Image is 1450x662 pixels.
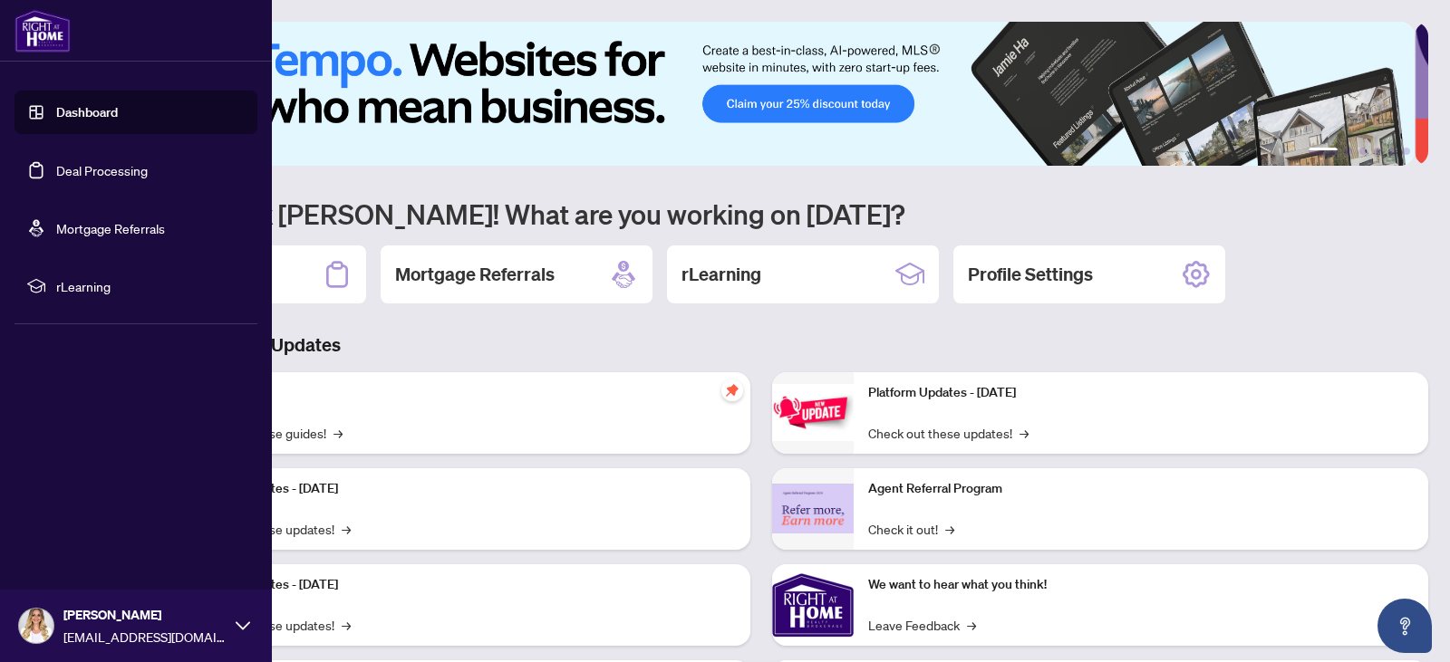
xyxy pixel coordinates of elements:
h1: Welcome back [PERSON_NAME]! What are you working on [DATE]? [94,197,1428,231]
button: 3 [1359,148,1367,155]
h3: Brokerage & Industry Updates [94,332,1428,358]
p: Self-Help [190,383,736,403]
a: Check out these updates!→ [868,423,1029,443]
p: Platform Updates - [DATE] [868,383,1414,403]
span: rLearning [56,276,245,296]
img: Profile Icon [19,609,53,643]
span: → [967,615,976,635]
span: [EMAIL_ADDRESS][DOMAIN_NAME] [63,627,227,647]
h2: rLearning [681,262,761,287]
button: 6 [1403,148,1410,155]
button: 2 [1345,148,1352,155]
span: pushpin [721,379,743,401]
button: 4 [1374,148,1381,155]
button: 1 [1309,148,1338,155]
img: logo [14,9,71,53]
button: 5 [1388,148,1396,155]
p: Agent Referral Program [868,479,1414,499]
button: Open asap [1377,599,1432,653]
span: → [1020,423,1029,443]
img: Agent Referral Program [772,484,854,533]
a: Mortgage Referrals [56,220,165,236]
img: Platform Updates - June 23, 2025 [772,384,854,441]
span: → [342,615,351,635]
span: → [342,519,351,539]
p: Platform Updates - [DATE] [190,479,736,499]
img: Slide 0 [94,22,1415,166]
span: [PERSON_NAME] [63,605,227,625]
h2: Profile Settings [968,262,1093,287]
p: Platform Updates - [DATE] [190,575,736,595]
a: Dashboard [56,104,118,120]
img: We want to hear what you think! [772,564,854,646]
span: → [945,519,954,539]
p: We want to hear what you think! [868,575,1414,595]
a: Leave Feedback→ [868,615,976,635]
a: Check it out!→ [868,519,954,539]
span: → [333,423,343,443]
h2: Mortgage Referrals [395,262,555,287]
a: Deal Processing [56,162,148,178]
